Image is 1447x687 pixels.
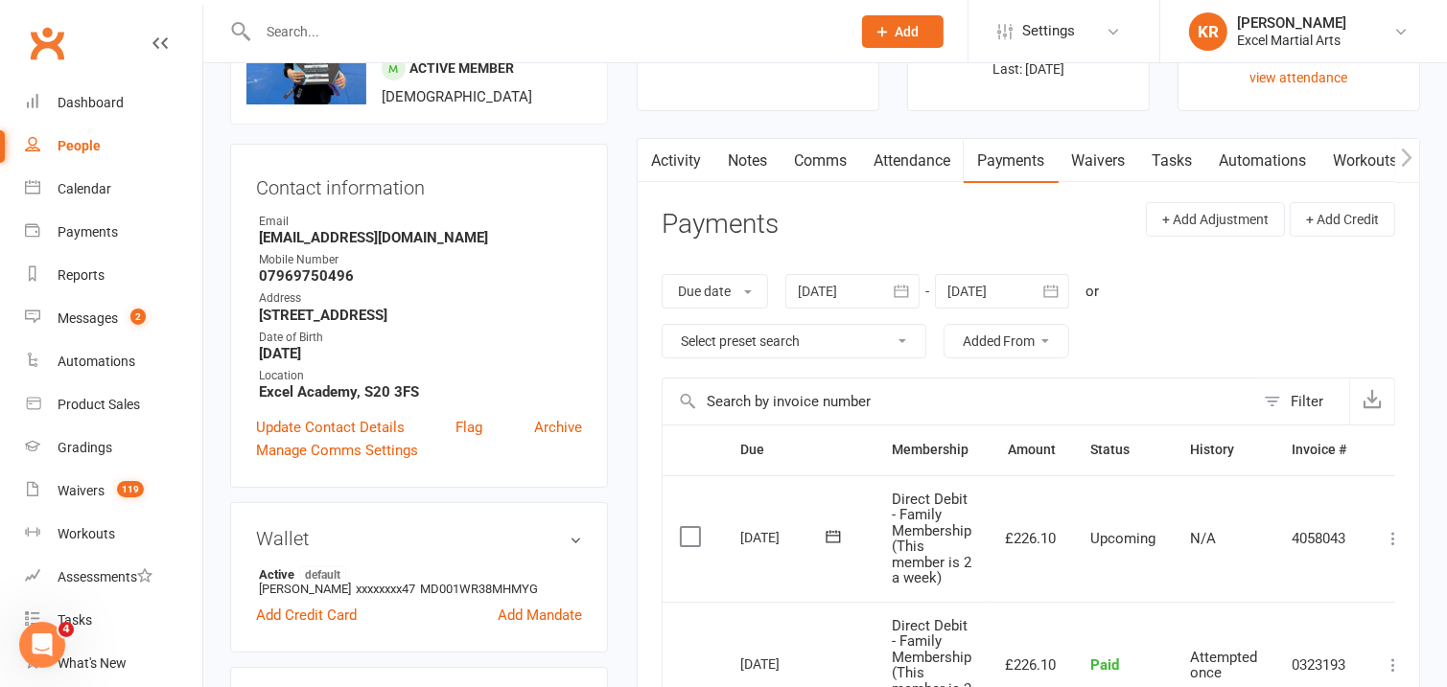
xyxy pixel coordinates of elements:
div: Date of Birth [259,329,582,347]
a: People [25,125,202,168]
button: Due date [662,274,768,309]
strong: 07969750496 [259,267,582,285]
a: Notes [714,139,781,183]
div: Product Sales [58,397,140,412]
a: Product Sales [25,383,202,426]
div: Email [259,213,582,231]
span: 4 [58,622,74,637]
strong: Excel Academy, S20 3FS [259,383,582,401]
a: Workouts [1320,139,1412,183]
a: Messages 2 [25,297,202,340]
div: Gradings [58,440,112,455]
div: [PERSON_NAME] [1237,14,1346,32]
span: MD001WR38MHMYG [420,582,538,596]
strong: Active [259,566,572,582]
div: Messages [58,310,118,326]
div: Filter [1291,390,1323,413]
a: Manage Comms Settings [256,439,418,462]
a: Add Credit Card [256,604,357,627]
a: Dashboard [25,81,202,125]
a: Archive [534,416,582,439]
a: Tasks [1139,139,1206,183]
button: Added From [944,324,1069,358]
div: Assessments [58,569,152,584]
a: Comms [781,139,860,183]
a: Payments [25,211,202,254]
th: History [1174,425,1275,474]
h3: Contact information [256,170,582,198]
button: Filter [1254,378,1349,424]
a: Assessments [25,556,202,599]
a: Clubworx [23,19,71,67]
a: Automations [1206,139,1320,183]
a: Attendance [860,139,964,183]
li: [PERSON_NAME] [256,563,582,599]
input: Search by invoice number [663,378,1254,424]
span: [DEMOGRAPHIC_DATA] [382,88,532,105]
button: Add [862,15,944,48]
th: Invoice # [1275,425,1365,474]
a: Reports [25,254,202,297]
span: N/A [1191,530,1217,547]
span: default [299,566,346,582]
div: Reports [58,267,105,283]
a: Waivers 119 [25,469,202,513]
input: Search... [252,18,837,45]
a: What's New [25,642,202,685]
div: [DATE] [740,522,829,552]
div: Dashboard [58,95,124,110]
div: Automations [58,354,135,369]
button: + Add Adjustment [1146,202,1285,237]
h3: Payments [662,210,779,240]
span: 2 [130,309,146,325]
div: Address [259,289,582,308]
h3: Wallet [256,528,582,549]
div: Calendar [58,181,111,196]
a: Payments [964,139,1059,183]
th: Amount [989,425,1074,474]
div: People [58,138,101,153]
div: Location [259,367,582,385]
div: Mobile Number [259,251,582,269]
div: What's New [58,655,127,671]
strong: [DATE] [259,345,582,362]
span: Active member [409,60,514,76]
th: Membership [875,425,989,474]
button: + Add Credit [1290,202,1395,237]
iframe: Intercom live chat [19,622,65,668]
a: Waivers [1059,139,1139,183]
a: Automations [25,340,202,383]
div: Tasks [58,612,92,628]
a: Gradings [25,426,202,469]
div: KR [1189,12,1227,51]
div: Waivers [58,483,105,498]
td: £226.10 [989,475,1074,602]
a: Activity [638,139,714,183]
a: Flag [455,416,482,439]
a: Update Contact Details [256,416,405,439]
a: Add Mandate [498,604,582,627]
span: Paid [1091,656,1120,674]
th: Due [723,425,875,474]
strong: [EMAIL_ADDRESS][DOMAIN_NAME] [259,229,582,246]
span: xxxxxxxx47 [356,582,415,596]
td: 4058043 [1275,475,1365,602]
div: [DATE] [740,649,829,678]
div: Payments [58,224,118,240]
span: 119 [117,481,144,497]
span: Settings [1022,10,1075,53]
span: Attempted once [1191,649,1258,682]
a: view attendance [1249,70,1347,85]
a: Workouts [25,513,202,556]
div: or [1086,280,1100,303]
span: Add [896,24,920,39]
th: Status [1074,425,1174,474]
a: Tasks [25,599,202,642]
div: Excel Martial Arts [1237,32,1346,49]
a: Calendar [25,168,202,211]
strong: [STREET_ADDRESS] [259,307,582,324]
span: Upcoming [1091,530,1156,547]
span: Direct Debit - Family Membership (This member is 2 a week) [892,491,971,587]
div: Workouts [58,526,115,541]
